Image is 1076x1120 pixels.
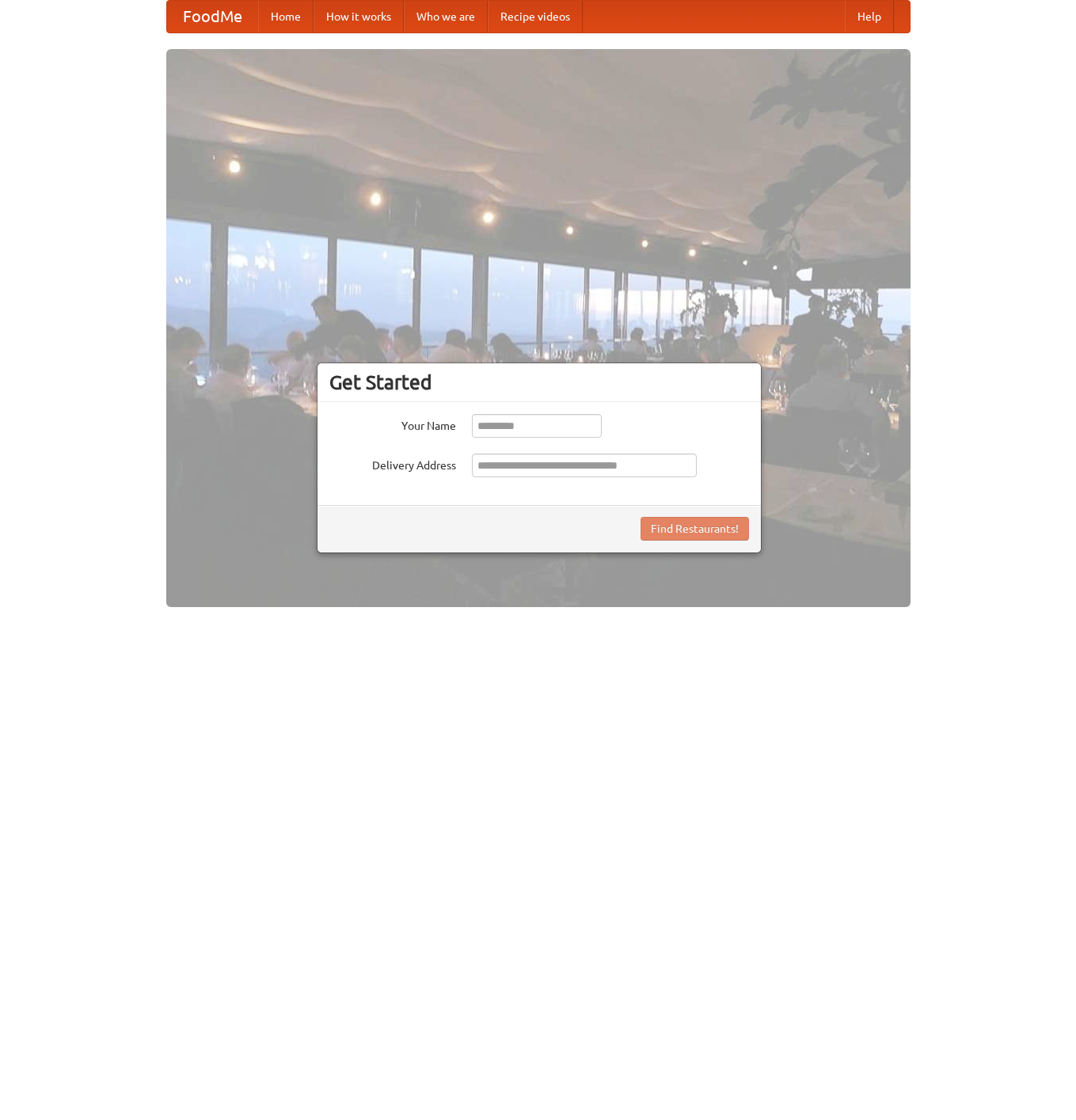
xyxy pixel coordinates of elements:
[258,1,314,32] a: Home
[314,1,404,32] a: How it works
[845,1,894,32] a: Help
[488,1,583,32] a: Recipe videos
[329,414,456,434] label: Your Name
[329,454,456,473] label: Delivery Address
[167,1,258,32] a: FoodMe
[404,1,488,32] a: Who we are
[641,517,749,541] button: Find Restaurants!
[329,370,749,394] h3: Get Started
